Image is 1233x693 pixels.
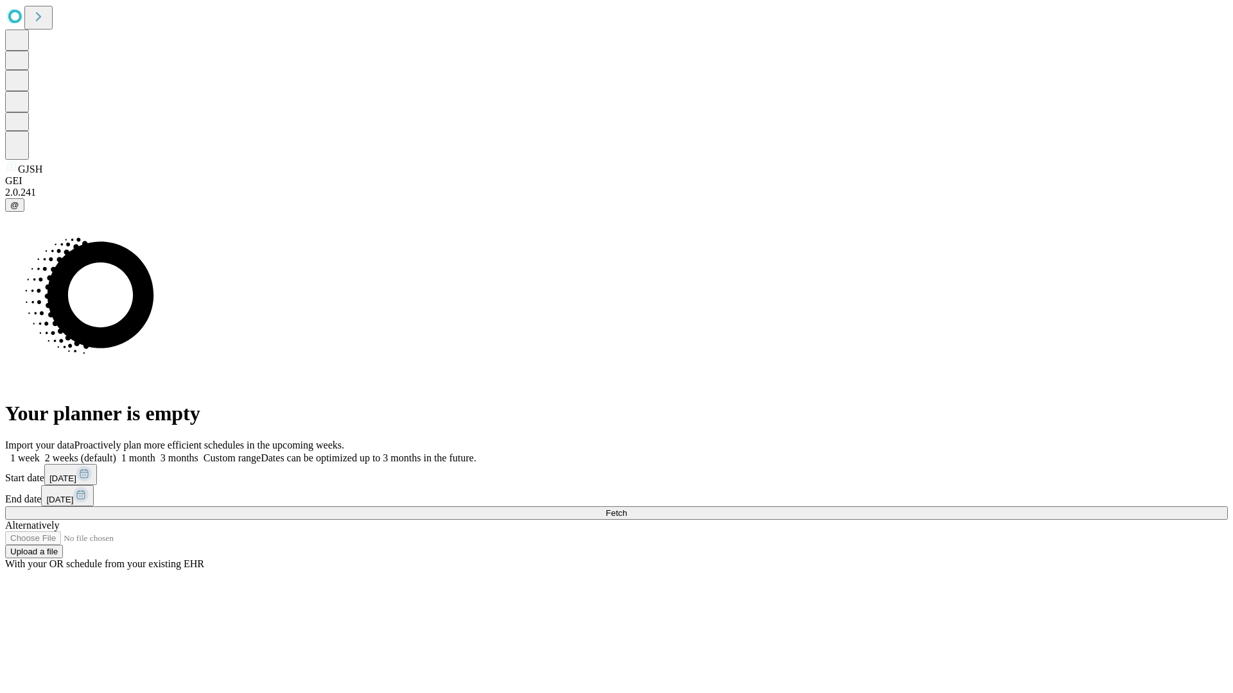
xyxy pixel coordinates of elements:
span: Custom range [204,452,261,463]
span: 2 weeks (default) [45,452,116,463]
div: End date [5,485,1228,506]
span: @ [10,200,19,210]
span: [DATE] [49,474,76,483]
span: Fetch [606,508,627,518]
span: GJSH [18,164,42,175]
button: [DATE] [41,485,94,506]
span: 1 month [121,452,155,463]
button: Upload a file [5,545,63,558]
span: 3 months [161,452,198,463]
span: With your OR schedule from your existing EHR [5,558,204,569]
span: Alternatively [5,520,59,531]
span: Dates can be optimized up to 3 months in the future. [261,452,476,463]
span: Proactively plan more efficient schedules in the upcoming weeks. [74,440,344,450]
span: Import your data [5,440,74,450]
span: 1 week [10,452,40,463]
button: [DATE] [44,464,97,485]
div: Start date [5,464,1228,485]
span: [DATE] [46,495,73,504]
button: Fetch [5,506,1228,520]
button: @ [5,198,24,212]
div: 2.0.241 [5,187,1228,198]
h1: Your planner is empty [5,402,1228,425]
div: GEI [5,175,1228,187]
